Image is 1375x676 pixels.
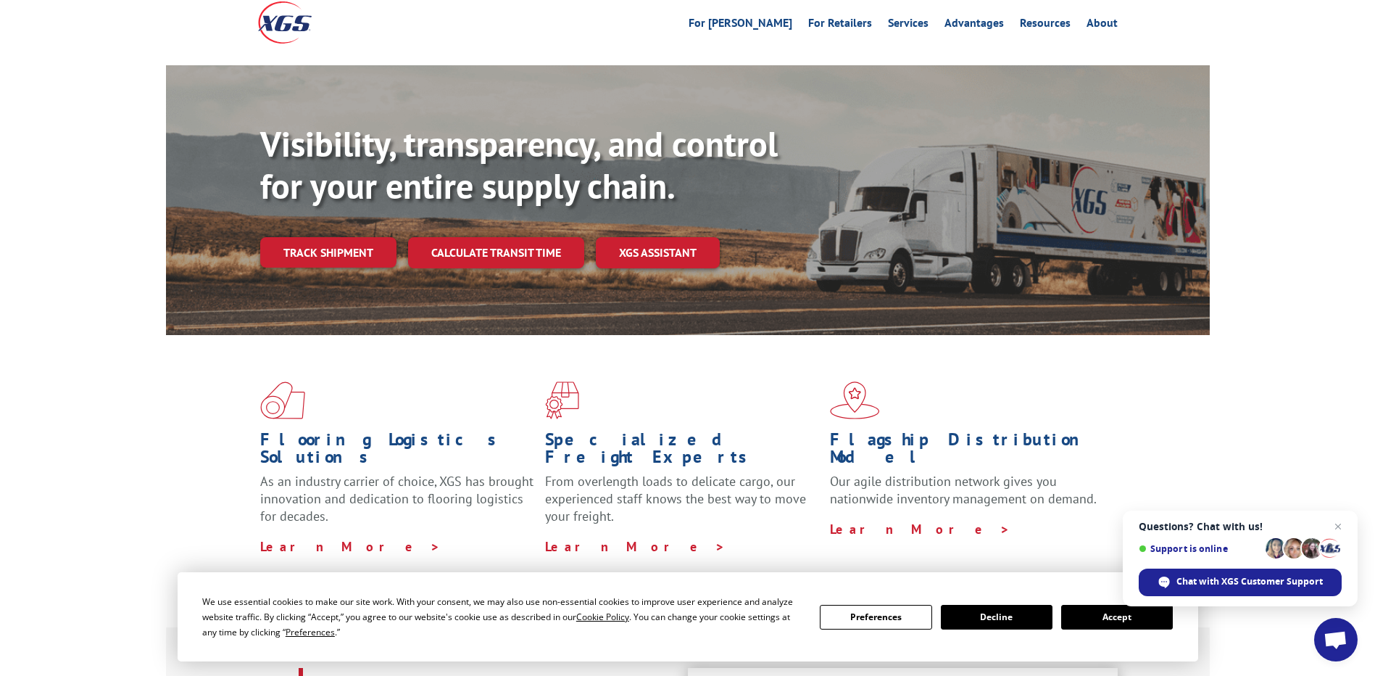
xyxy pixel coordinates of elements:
a: Services [888,17,929,33]
span: Chat with XGS Customer Support [1176,575,1323,588]
a: Learn More > [260,538,441,555]
div: Open chat [1314,618,1358,661]
img: xgs-icon-flagship-distribution-model-red [830,382,880,419]
button: Decline [941,605,1052,630]
a: About [1087,17,1118,33]
span: As an industry carrier of choice, XGS has brought innovation and dedication to flooring logistics... [260,473,533,524]
a: Advantages [944,17,1004,33]
a: Track shipment [260,237,396,268]
span: Preferences [286,626,335,638]
a: Learn More > [830,521,1010,537]
b: Visibility, transparency, and control for your entire supply chain. [260,121,778,208]
a: For [PERSON_NAME] [689,17,792,33]
p: From overlength loads to delicate cargo, our experienced staff knows the best way to move your fr... [545,473,819,537]
span: Questions? Chat with us! [1139,521,1342,532]
button: Preferences [820,605,931,630]
a: Calculate transit time [408,237,584,268]
div: We use essential cookies to make our site work. With your consent, we may also use non-essential ... [202,594,802,640]
h1: Specialized Freight Experts [545,431,819,473]
h1: Flooring Logistics Solutions [260,431,534,473]
span: Support is online [1139,543,1260,554]
a: XGS ASSISTANT [596,237,720,268]
a: Learn More > [545,538,726,555]
a: Resources [1020,17,1071,33]
span: Cookie Policy [576,611,629,623]
img: xgs-icon-total-supply-chain-intelligence-red [260,382,305,419]
button: Accept [1061,605,1173,630]
span: Close chat [1329,518,1347,535]
span: Our agile distribution network gives you nationwide inventory management on demand. [830,473,1097,507]
img: xgs-icon-focused-on-flooring-red [545,382,579,419]
a: For Retailers [808,17,872,33]
h1: Flagship Distribution Model [830,431,1104,473]
div: Cookie Consent Prompt [178,572,1198,661]
div: Chat with XGS Customer Support [1139,569,1342,596]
